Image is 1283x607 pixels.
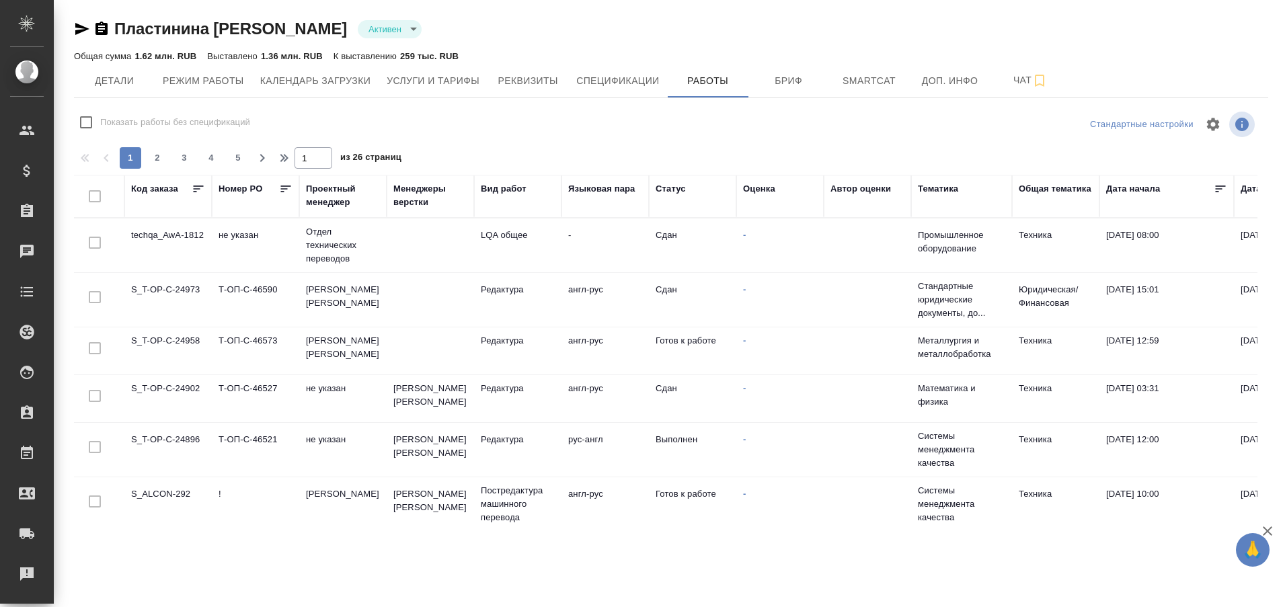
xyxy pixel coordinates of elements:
[561,426,649,473] td: рус-англ
[837,73,902,89] span: Smartcat
[561,481,649,528] td: англ-рус
[481,229,555,242] p: LQA общее
[918,280,1005,320] p: Стандартные юридические документы, до...
[918,334,1005,361] p: Металлургия и металлобработка
[207,51,261,61] p: Выставлено
[219,182,262,196] div: Номер PO
[481,382,555,395] p: Редактура
[496,73,560,89] span: Реквизиты
[576,73,659,89] span: Спецификации
[212,327,299,374] td: Т-ОП-С-46573
[918,430,1005,470] p: Системы менеджмента качества
[561,222,649,269] td: -
[561,375,649,422] td: англ-рус
[561,327,649,374] td: англ-рус
[124,276,212,323] td: S_T-OP-C-24973
[568,182,635,196] div: Языковая пара
[1012,375,1099,422] td: Техника
[481,283,555,296] p: Редактура
[93,21,110,37] button: Скопировать ссылку
[743,434,746,444] a: -
[1087,114,1197,135] div: split button
[364,24,405,35] button: Активен
[400,51,459,61] p: 259 тыс. RUB
[227,147,249,169] button: 5
[918,73,982,89] span: Доп. инфо
[124,327,212,374] td: S_T-OP-C-24958
[124,222,212,269] td: techqa_AwA-1812
[173,151,195,165] span: 3
[481,182,527,196] div: Вид работ
[649,276,736,323] td: Сдан
[743,489,746,499] a: -
[306,182,380,209] div: Проектный менеджер
[163,73,244,89] span: Режим работы
[299,375,387,422] td: не указан
[649,426,736,473] td: Выполнен
[227,151,249,165] span: 5
[649,481,736,528] td: Готов к работе
[481,484,555,524] p: Постредактура машинного перевода
[131,182,178,196] div: Код заказа
[649,327,736,374] td: Готов к работе
[1012,327,1099,374] td: Техника
[1099,327,1234,374] td: [DATE] 12:59
[481,433,555,446] p: Редактура
[1106,182,1160,196] div: Дата начала
[1099,481,1234,528] td: [DATE] 10:00
[1099,426,1234,473] td: [DATE] 12:00
[260,73,371,89] span: Календарь загрузки
[299,426,387,473] td: не указан
[147,147,168,169] button: 2
[124,426,212,473] td: S_T-OP-C-24896
[212,426,299,473] td: Т-ОП-С-46521
[676,73,740,89] span: Работы
[1019,182,1091,196] div: Общая тематика
[1012,276,1099,323] td: Юридическая/Финансовая
[743,284,746,294] a: -
[387,481,474,528] td: [PERSON_NAME] [PERSON_NAME]
[299,327,387,374] td: [PERSON_NAME] [PERSON_NAME]
[387,426,474,473] td: [PERSON_NAME] [PERSON_NAME]
[1012,481,1099,528] td: Техника
[74,51,134,61] p: Общая сумма
[261,51,323,61] p: 1.36 млн. RUB
[1032,73,1048,89] svg: Подписаться
[1012,222,1099,269] td: Техника
[481,334,555,348] p: Редактура
[387,375,474,422] td: [PERSON_NAME] [PERSON_NAME]
[212,375,299,422] td: Т-ОП-С-46527
[200,147,222,169] button: 4
[1197,108,1229,140] span: Настроить таблицу
[173,147,195,169] button: 3
[299,276,387,323] td: [PERSON_NAME] [PERSON_NAME]
[918,229,1005,255] p: Промышленное оборудование
[1229,112,1257,137] span: Посмотреть информацию
[1099,222,1234,269] td: [DATE] 08:00
[334,51,400,61] p: К выставлению
[1099,375,1234,422] td: [DATE] 03:31
[743,230,746,240] a: -
[1012,426,1099,473] td: Техника
[1099,276,1234,323] td: [DATE] 15:01
[649,222,736,269] td: Сдан
[999,72,1063,89] span: Чат
[918,182,958,196] div: Тематика
[1241,536,1264,564] span: 🙏
[200,151,222,165] span: 4
[212,481,299,528] td: !
[393,182,467,209] div: Менеджеры верстки
[82,73,147,89] span: Детали
[918,484,1005,524] p: Системы менеджмента качества
[114,19,347,38] a: Пластинина [PERSON_NAME]
[212,222,299,269] td: не указан
[743,182,775,196] div: Оценка
[100,116,250,129] span: Показать работы без спецификаций
[830,182,891,196] div: Автор оценки
[212,276,299,323] td: Т-ОП-С-46590
[387,73,479,89] span: Услуги и тарифы
[358,20,422,38] div: Активен
[918,382,1005,409] p: Математика и физика
[147,151,168,165] span: 2
[299,481,387,528] td: [PERSON_NAME]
